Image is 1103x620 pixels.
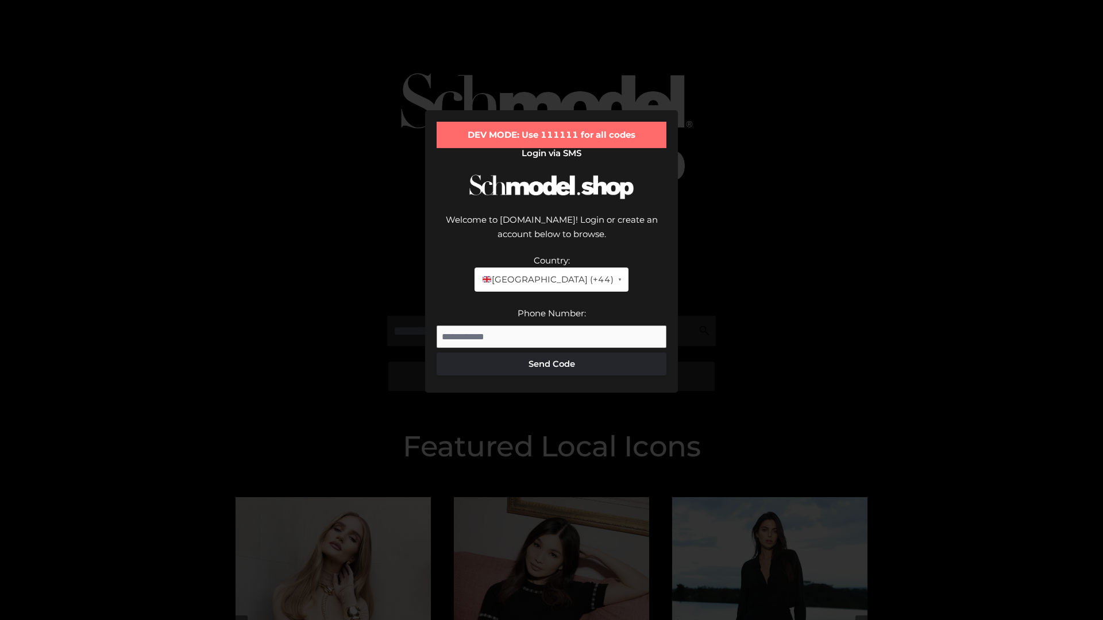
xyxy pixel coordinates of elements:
h2: Login via SMS [437,148,666,158]
div: Welcome to [DOMAIN_NAME]! Login or create an account below to browse. [437,212,666,253]
label: Phone Number: [518,308,586,319]
img: Schmodel Logo [465,164,638,210]
label: Country: [534,255,570,266]
img: 🇬🇧 [483,275,491,284]
button: Send Code [437,352,666,375]
div: DEV MODE: Use 111111 for all codes [437,122,666,148]
span: [GEOGRAPHIC_DATA] (+44) [481,272,613,287]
